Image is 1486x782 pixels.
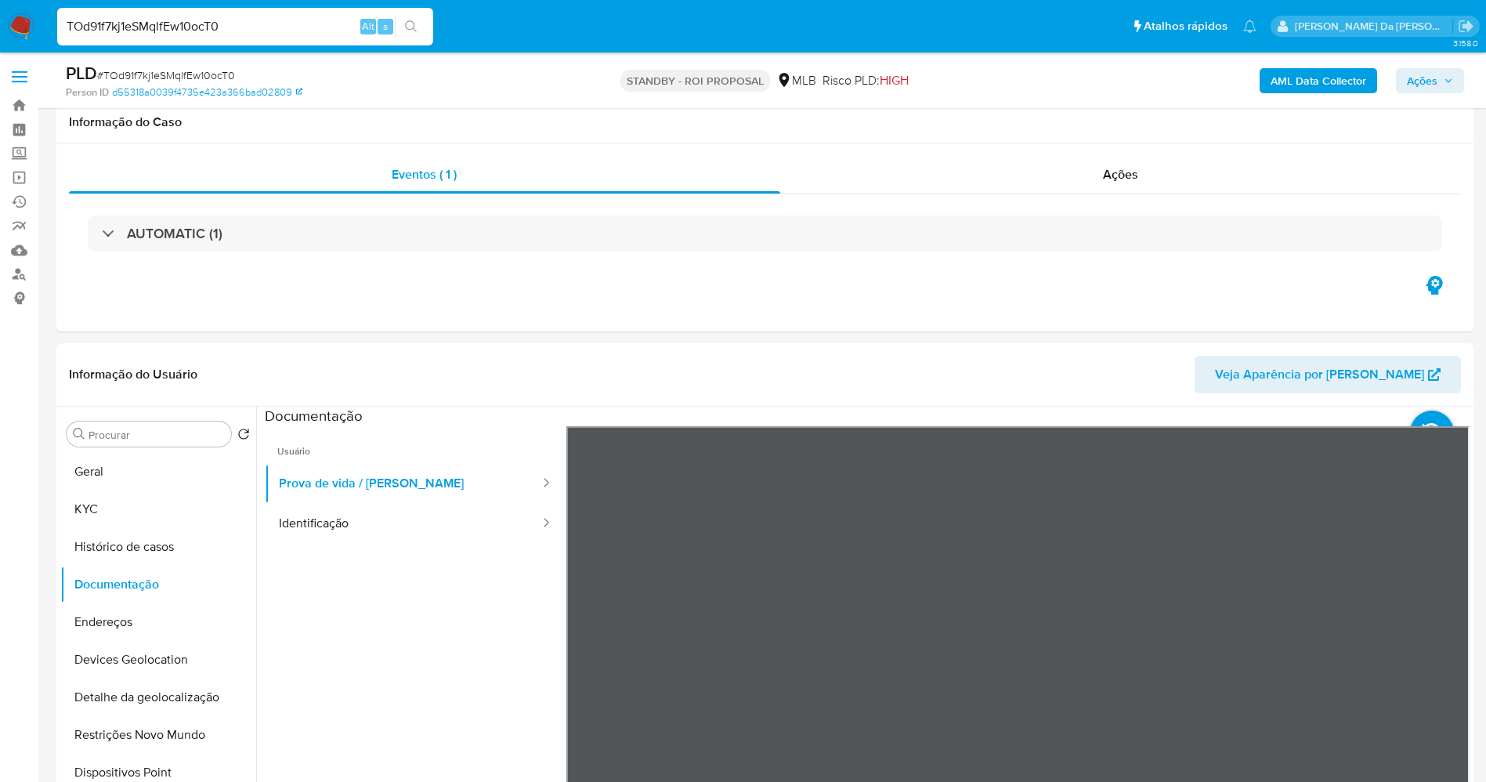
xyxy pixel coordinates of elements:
input: Procurar [89,428,225,442]
p: STANDBY - ROI PROPOSAL [620,70,770,92]
span: Atalhos rápidos [1144,18,1227,34]
a: Notificações [1243,20,1256,33]
button: Documentação [60,566,256,603]
b: PLD [66,60,97,85]
span: s [383,19,388,34]
a: d55318a0039f4735e423a366bad02809 [112,85,302,100]
a: Sair [1458,18,1474,34]
span: Alt [362,19,374,34]
h3: AUTOMATIC (1) [127,225,222,242]
button: AML Data Collector [1260,68,1377,93]
button: Geral [60,453,256,491]
button: Retornar ao pedido padrão [237,428,250,445]
span: Ações [1103,165,1138,183]
b: AML Data Collector [1271,68,1366,93]
button: Procurar [73,428,85,440]
button: Histórico de casos [60,528,256,566]
span: Veja Aparência por [PERSON_NAME] [1215,356,1424,393]
button: search-icon [395,16,427,38]
button: Restrições Novo Mundo [60,716,256,754]
b: Person ID [66,85,109,100]
span: Risco PLD: [823,72,909,89]
button: Veja Aparência por [PERSON_NAME] [1195,356,1461,393]
span: Eventos ( 1 ) [392,165,457,183]
button: Devices Geolocation [60,641,256,679]
button: KYC [60,491,256,528]
button: Endereços [60,603,256,641]
h1: Informação do Caso [69,114,1461,130]
span: HIGH [880,71,909,89]
p: patricia.varelo@mercadopago.com.br [1295,19,1453,34]
input: Pesquise usuários ou casos... [57,16,433,37]
button: Ações [1396,68,1464,93]
div: MLB [776,72,816,89]
span: # TOd91f7kj1eSMqlfEw10ocT0 [97,67,235,83]
div: AUTOMATIC (1) [88,215,1442,252]
span: Ações [1407,68,1437,93]
h1: Informação do Usuário [69,367,197,382]
button: Detalhe da geolocalização [60,679,256,716]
